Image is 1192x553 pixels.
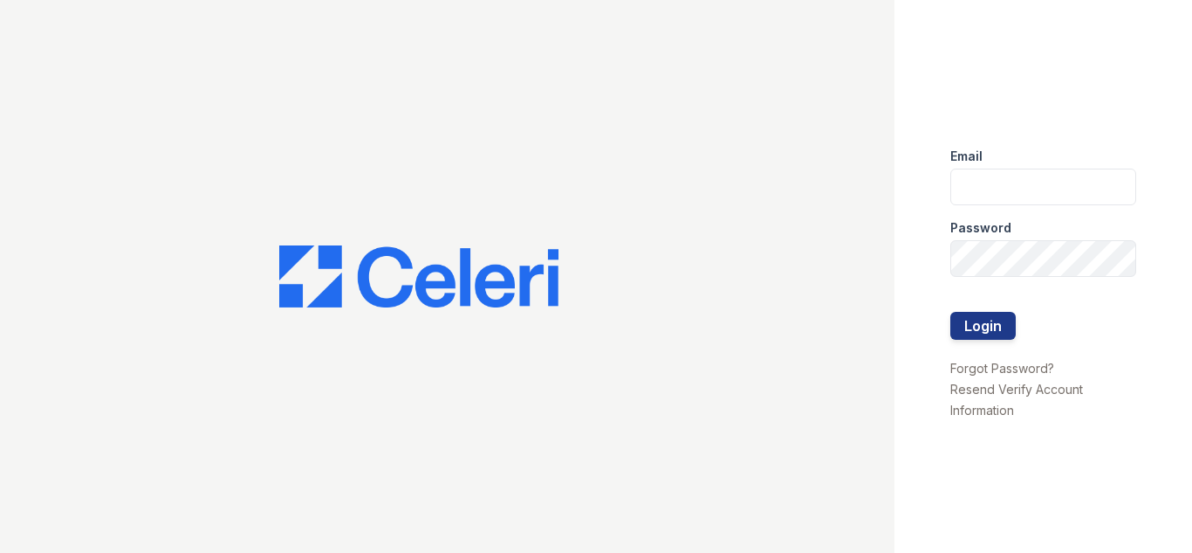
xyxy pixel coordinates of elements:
a: Forgot Password? [950,361,1054,376]
a: Resend Verify Account Information [950,382,1083,418]
img: CE_Logo_Blue-a8612792a0a2168367f1c8372b55b34899dd931a85d93a1a3d3e32e68fde9ad4.png [279,245,558,308]
label: Password [950,219,1011,237]
button: Login [950,312,1016,340]
label: Email [950,148,983,165]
